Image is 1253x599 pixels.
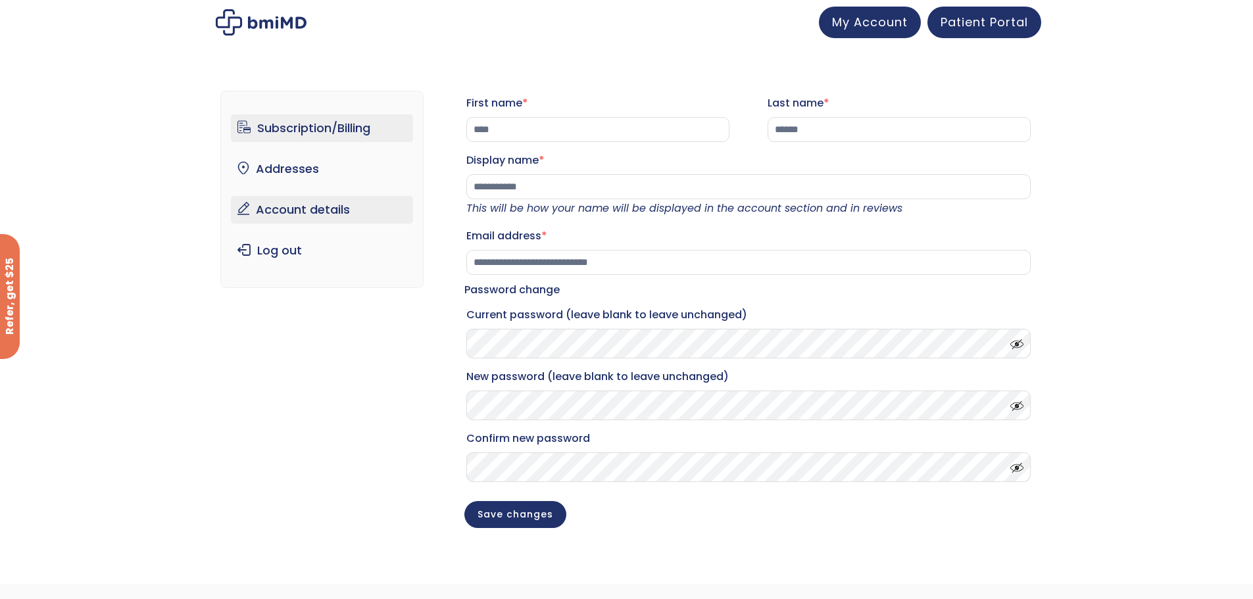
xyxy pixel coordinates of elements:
span: Patient Portal [941,14,1028,30]
button: Save changes [464,501,566,528]
label: New password (leave blank to leave unchanged) [466,366,1031,387]
label: Last name [768,93,1031,114]
img: My account [216,9,307,36]
a: My Account [819,7,921,38]
label: Email address [466,226,1031,247]
a: Subscription/Billing [231,114,413,142]
label: Current password (leave blank to leave unchanged) [466,304,1031,325]
label: Confirm new password [466,428,1031,449]
label: First name [466,93,729,114]
label: Display name [466,150,1031,171]
nav: Account pages [220,91,424,288]
em: This will be how your name will be displayed in the account section and in reviews [466,201,902,216]
a: Account details [231,196,413,224]
a: Log out [231,237,413,264]
span: My Account [832,14,908,30]
a: Addresses [231,155,413,183]
legend: Password change [464,281,560,299]
a: Patient Portal [927,7,1041,38]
